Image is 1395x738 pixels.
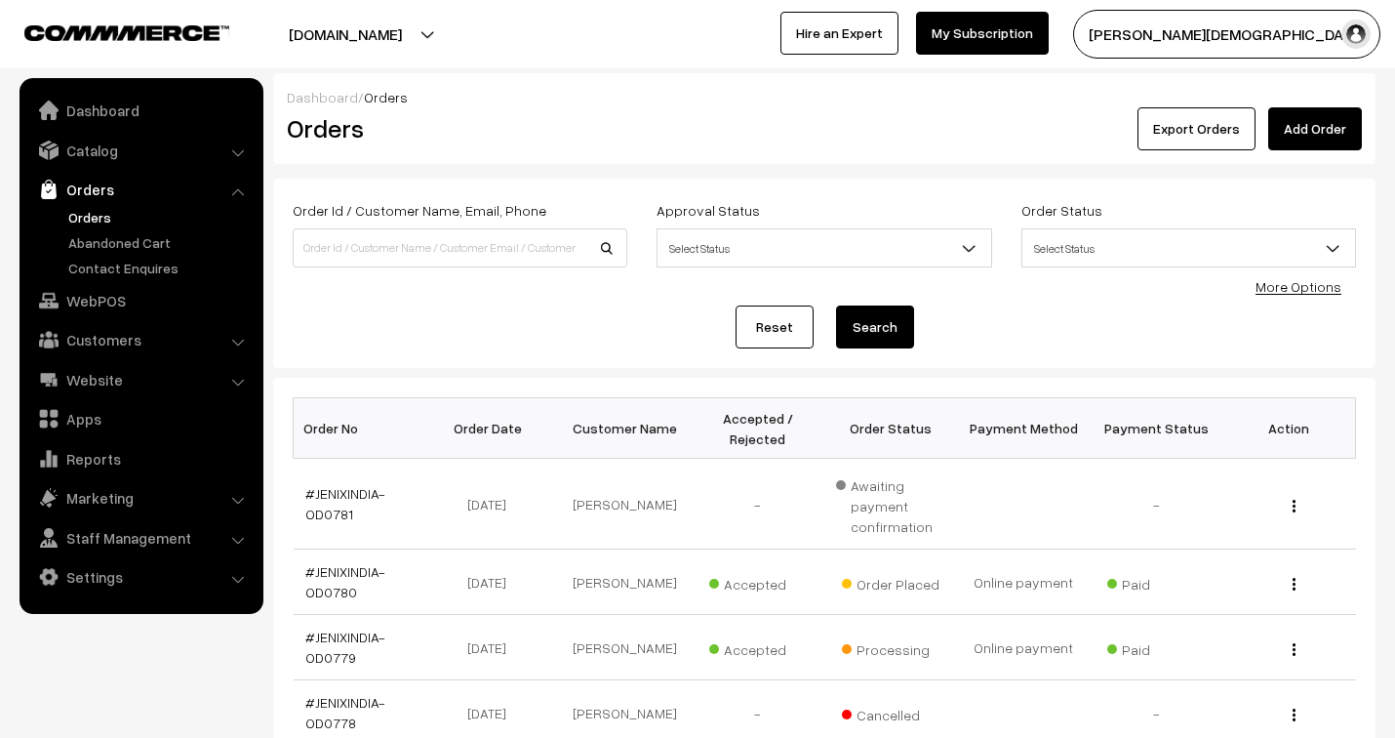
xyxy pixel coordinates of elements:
[1222,398,1355,459] th: Action
[957,550,1090,615] td: Online payment
[426,550,559,615] td: [DATE]
[559,615,692,680] td: [PERSON_NAME]
[1022,231,1355,266] span: Select Status
[1293,500,1295,512] img: Menu
[24,480,257,515] a: Marketing
[692,398,824,459] th: Accepted / Rejected
[24,133,257,168] a: Catalog
[736,306,814,348] a: Reset
[957,615,1090,680] td: Online payment
[780,12,898,55] a: Hire an Expert
[657,200,760,221] label: Approval Status
[1107,569,1205,594] span: Paid
[24,322,257,357] a: Customers
[24,93,257,128] a: Dashboard
[24,20,195,43] a: COMMMERCE
[287,89,358,105] a: Dashboard
[842,569,939,594] span: Order Placed
[559,398,692,459] th: Customer Name
[957,398,1090,459] th: Payment Method
[1255,278,1341,295] a: More Options
[1073,10,1380,59] button: [PERSON_NAME][DEMOGRAPHIC_DATA]
[1137,107,1255,150] button: Export Orders
[220,10,470,59] button: [DOMAIN_NAME]
[1293,643,1295,656] img: Menu
[24,283,257,318] a: WebPOS
[842,700,939,725] span: Cancelled
[709,569,807,594] span: Accepted
[426,615,559,680] td: [DATE]
[692,459,824,550] td: -
[658,231,990,266] span: Select Status
[24,401,257,436] a: Apps
[1341,20,1371,49] img: user
[1090,398,1222,459] th: Payment Status
[1107,635,1205,660] span: Paid
[24,25,229,40] img: COMMMERCE
[63,232,257,253] a: Abandoned Cart
[293,228,627,267] input: Order Id / Customer Name / Customer Email / Customer Phone
[1293,709,1295,721] img: Menu
[24,172,257,207] a: Orders
[364,89,408,105] span: Orders
[1268,107,1362,150] a: Add Order
[1021,200,1102,221] label: Order Status
[842,635,939,660] span: Processing
[559,550,692,615] td: [PERSON_NAME]
[24,559,257,594] a: Settings
[559,459,692,550] td: [PERSON_NAME]
[305,563,385,600] a: #JENIXINDIA-OD0780
[24,520,257,555] a: Staff Management
[1021,228,1356,267] span: Select Status
[287,87,1362,107] div: /
[63,207,257,227] a: Orders
[24,441,257,476] a: Reports
[305,485,385,522] a: #JENIXINDIA-OD0781
[836,471,945,537] span: Awaiting payment confirmation
[1293,578,1295,591] img: Menu
[709,635,807,660] span: Accepted
[24,362,257,397] a: Website
[824,398,957,459] th: Order Status
[293,200,546,221] label: Order Id / Customer Name, Email, Phone
[287,113,625,143] h2: Orders
[1090,459,1222,550] td: -
[305,629,385,666] a: #JENIXINDIA-OD0779
[836,306,914,348] button: Search
[426,459,559,550] td: [DATE]
[426,398,559,459] th: Order Date
[294,398,426,459] th: Order No
[657,228,991,267] span: Select Status
[305,694,385,731] a: #JENIXINDIA-OD0778
[916,12,1049,55] a: My Subscription
[63,258,257,278] a: Contact Enquires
